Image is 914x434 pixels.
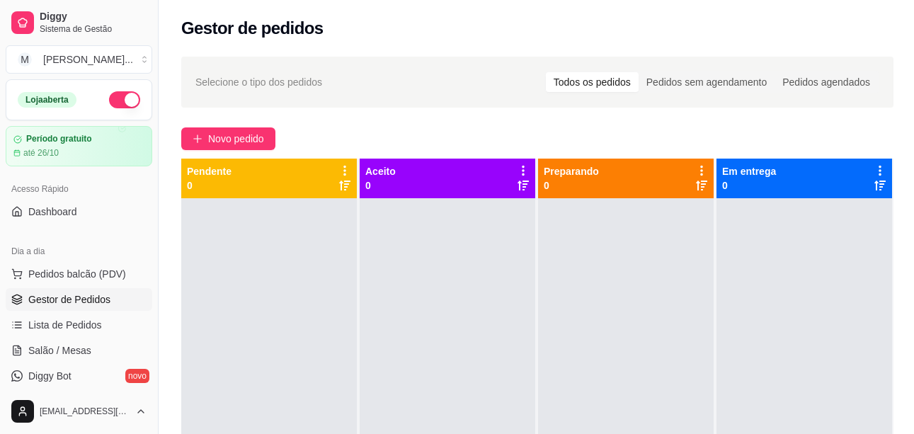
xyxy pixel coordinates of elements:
p: Aceito [365,164,396,178]
span: M [18,52,32,67]
p: 0 [365,178,396,193]
a: DiggySistema de Gestão [6,6,152,40]
article: Período gratuito [26,134,92,144]
a: Período gratuitoaté 26/10 [6,126,152,166]
span: Lista de Pedidos [28,318,102,332]
div: Pedidos sem agendamento [639,72,775,92]
p: Pendente [187,164,232,178]
span: Gestor de Pedidos [28,292,110,307]
span: Pedidos balcão (PDV) [28,267,126,281]
div: [PERSON_NAME] ... [43,52,133,67]
span: Salão / Mesas [28,343,91,358]
span: plus [193,134,202,144]
button: Alterar Status [109,91,140,108]
a: Lista de Pedidos [6,314,152,336]
div: Loja aberta [18,92,76,108]
span: [EMAIL_ADDRESS][DOMAIN_NAME] [40,406,130,417]
span: Diggy Bot [28,369,72,383]
a: Diggy Botnovo [6,365,152,387]
button: [EMAIL_ADDRESS][DOMAIN_NAME] [6,394,152,428]
span: Diggy [40,11,147,23]
p: Em entrega [722,164,776,178]
p: 0 [722,178,776,193]
a: Salão / Mesas [6,339,152,362]
button: Novo pedido [181,127,275,150]
span: Selecione o tipo dos pedidos [195,74,322,90]
p: 0 [544,178,599,193]
div: Dia a dia [6,240,152,263]
div: Acesso Rápido [6,178,152,200]
span: Dashboard [28,205,77,219]
div: Pedidos agendados [775,72,878,92]
article: até 26/10 [23,147,59,159]
div: Todos os pedidos [546,72,639,92]
p: Preparando [544,164,599,178]
button: Select a team [6,45,152,74]
span: Sistema de Gestão [40,23,147,35]
a: Gestor de Pedidos [6,288,152,311]
h2: Gestor de pedidos [181,17,324,40]
a: Dashboard [6,200,152,223]
p: 0 [187,178,232,193]
span: Novo pedido [208,131,264,147]
button: Pedidos balcão (PDV) [6,263,152,285]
